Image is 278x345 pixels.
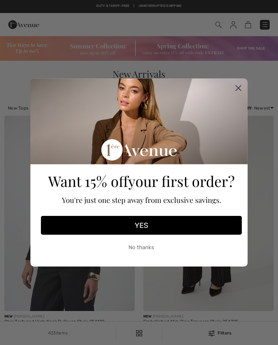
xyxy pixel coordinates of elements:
button: No thanks [41,238,242,256]
button: Close dialog [232,82,245,94]
span: You're just one step away from exclusive savings. [62,195,221,205]
span: Want 15% off [48,171,128,191]
button: YES [41,216,242,235]
span: your first order? [128,171,235,191]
